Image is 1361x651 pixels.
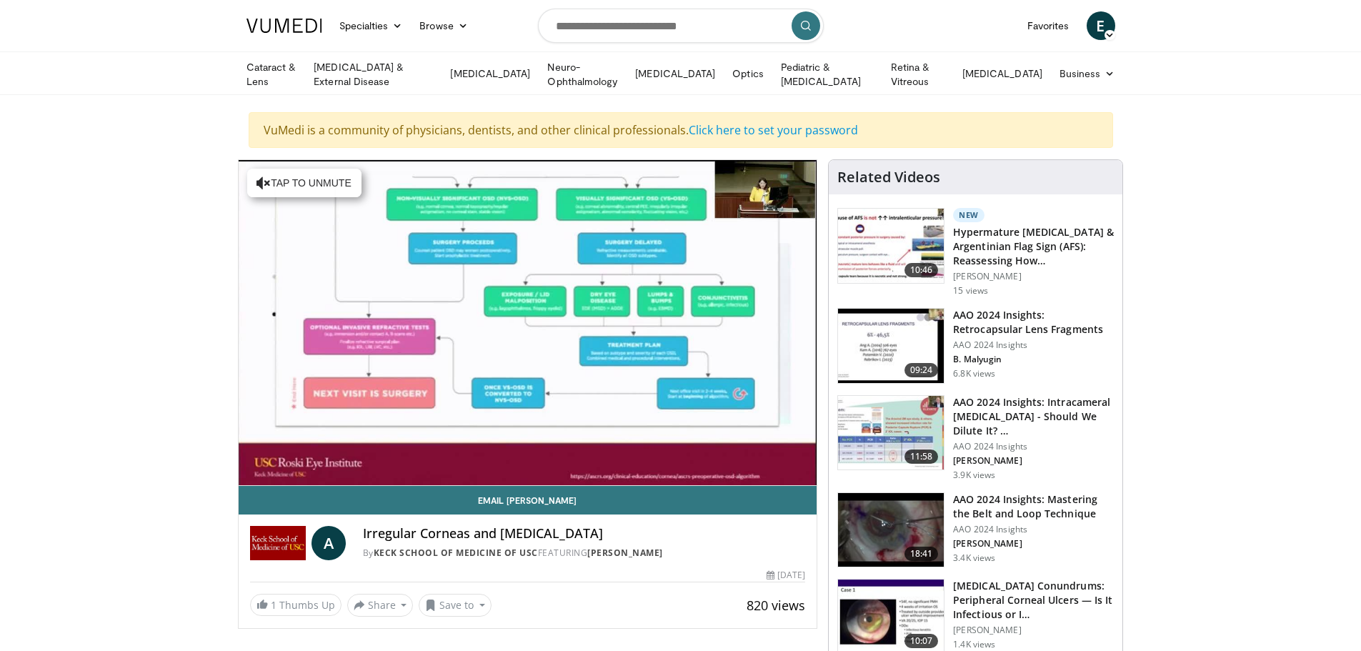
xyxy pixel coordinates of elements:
div: VuMedi is a community of physicians, dentists, and other clinical professionals. [249,112,1113,148]
p: [PERSON_NAME] [953,455,1114,467]
div: [DATE] [767,569,805,582]
img: de733f49-b136-4bdc-9e00-4021288efeb7.150x105_q85_crop-smart_upscale.jpg [838,396,944,470]
a: Specialties [331,11,412,40]
span: 10:07 [904,634,939,648]
p: 3.9K views [953,469,995,481]
a: [PERSON_NAME] [587,547,663,559]
p: 15 views [953,285,988,297]
a: Email [PERSON_NAME] [239,486,817,515]
img: VuMedi Logo [246,19,322,33]
p: B. Malyugin [953,354,1114,365]
img: 40c8dcf9-ac14-45af-8571-bda4a5b229bd.150x105_q85_crop-smart_upscale.jpg [838,209,944,283]
a: Browse [411,11,477,40]
img: Keck School of Medicine of USC [250,526,306,560]
h3: [MEDICAL_DATA] Conundrums: Peripheral Corneal Ulcers — Is It Infectious or I… [953,579,1114,622]
p: AAO 2024 Insights [953,441,1114,452]
a: Retina & Vitreous [882,60,954,89]
button: Save to [419,594,492,617]
a: [MEDICAL_DATA] [954,59,1051,88]
a: 1 Thumbs Up [250,594,342,616]
a: 10:46 New Hypermature [MEDICAL_DATA] & Argentinian Flag Sign (AFS): Reassessing How… [PERSON_NAME... [837,208,1114,297]
button: Tap to unmute [247,169,362,197]
span: 09:24 [904,363,939,377]
input: Search topics, interventions [538,9,824,43]
span: 11:58 [904,449,939,464]
a: 11:58 AAO 2024 Insights: Intracameral [MEDICAL_DATA] - Should We Dilute It? … AAO 2024 Insights [... [837,395,1114,481]
img: 01f52a5c-6a53-4eb2-8a1d-dad0d168ea80.150x105_q85_crop-smart_upscale.jpg [838,309,944,383]
a: E [1087,11,1115,40]
p: New [953,208,984,222]
h4: Irregular Corneas and [MEDICAL_DATA] [363,526,806,542]
h3: AAO 2024 Insights: Mastering the Belt and Loop Technique [953,492,1114,521]
a: Optics [724,59,772,88]
img: 22a3a3a3-03de-4b31-bd81-a17540334f4a.150x105_q85_crop-smart_upscale.jpg [838,493,944,567]
a: [MEDICAL_DATA] & External Disease [305,60,442,89]
a: A [311,526,346,560]
a: Pediatric & [MEDICAL_DATA] [772,60,882,89]
a: Business [1051,59,1124,88]
p: AAO 2024 Insights [953,524,1114,535]
h4: Related Videos [837,169,940,186]
p: [PERSON_NAME] [953,625,1114,636]
div: By FEATURING [363,547,806,560]
p: 3.4K views [953,552,995,564]
button: Share [347,594,414,617]
span: 10:46 [904,263,939,277]
a: Click here to set your password [689,122,858,138]
p: 1.4K views [953,639,995,650]
p: 6.8K views [953,368,995,379]
a: 18:41 AAO 2024 Insights: Mastering the Belt and Loop Technique AAO 2024 Insights [PERSON_NAME] 3.... [837,492,1114,568]
span: 820 views [747,597,805,614]
a: 09:24 AAO 2024 Insights: Retrocapsular Lens Fragments AAO 2024 Insights B. Malyugin 6.8K views [837,308,1114,384]
p: [PERSON_NAME] [953,271,1114,282]
video-js: Video Player [239,160,817,486]
a: Favorites [1019,11,1078,40]
a: Keck School of Medicine of USC [374,547,538,559]
a: Cataract & Lens [238,60,306,89]
h3: AAO 2024 Insights: Retrocapsular Lens Fragments [953,308,1114,337]
a: [MEDICAL_DATA] [442,59,539,88]
span: 1 [271,598,276,612]
p: [PERSON_NAME] [953,538,1114,550]
a: Neuro-Ophthalmology [539,60,627,89]
a: [MEDICAL_DATA] [627,59,724,88]
p: AAO 2024 Insights [953,339,1114,351]
span: 18:41 [904,547,939,561]
h3: Hypermature [MEDICAL_DATA] & Argentinian Flag Sign (AFS): Reassessing How… [953,225,1114,268]
h3: AAO 2024 Insights: Intracameral [MEDICAL_DATA] - Should We Dilute It? … [953,395,1114,438]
